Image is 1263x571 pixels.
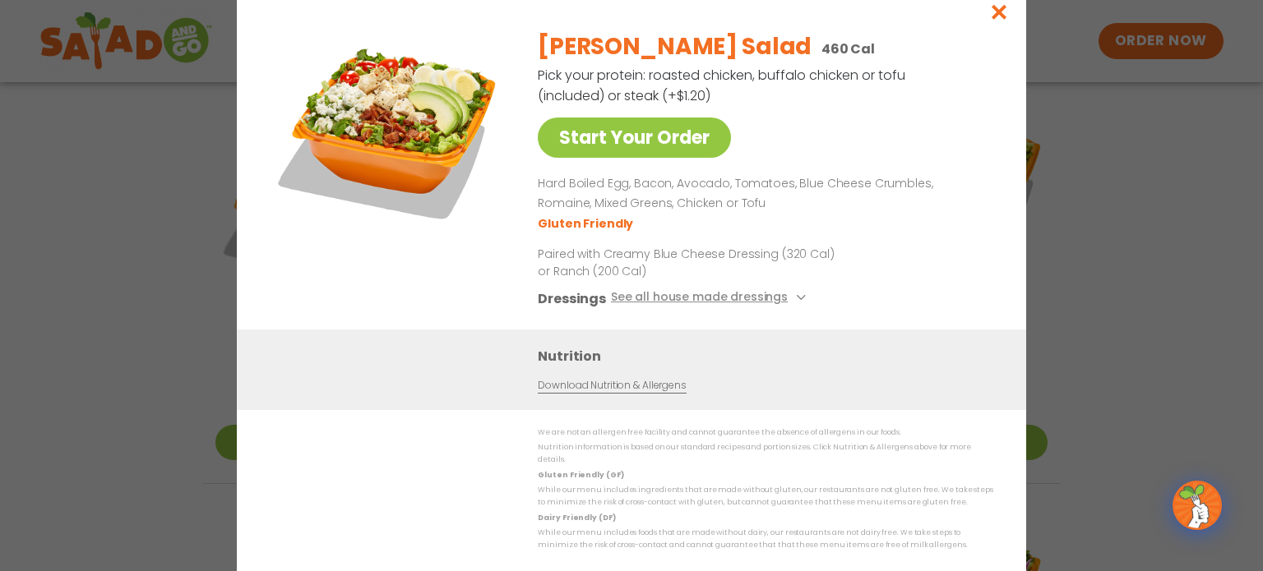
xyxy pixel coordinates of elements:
[538,65,908,106] p: Pick your protein: roasted chicken, buffalo chicken or tofu (included) or steak (+$1.20)
[538,426,993,439] p: We are not an allergen free facility and cannot guarantee the absence of allergens in our foods.
[538,527,993,552] p: While our menu includes foods that are made without dairy, our restaurants are not dairy free. We...
[538,288,606,308] h3: Dressings
[821,39,875,59] p: 460 Cal
[538,214,636,232] li: Gluten Friendly
[538,441,993,467] p: Nutrition information is based on our standard recipes and portion sizes. Click Nutrition & Aller...
[538,30,812,64] h2: [PERSON_NAME] Salad
[611,288,811,308] button: See all house made dressings
[538,117,731,158] a: Start Your Order
[538,174,987,214] p: Hard Boiled Egg, Bacon, Avocado, Tomatoes, Blue Cheese Crumbles, Romaine, Mixed Greens, Chicken o...
[538,484,993,509] p: While our menu includes ingredients that are made without gluten, our restaurants are not gluten ...
[538,469,623,479] strong: Gluten Friendly (GF)
[538,245,842,279] p: Paired with Creamy Blue Cheese Dressing (320 Cal) or Ranch (200 Cal)
[274,17,504,247] img: Featured product photo for Cobb Salad
[538,512,615,522] strong: Dairy Friendly (DF)
[538,377,686,393] a: Download Nutrition & Allergens
[1174,482,1220,528] img: wpChatIcon
[538,345,1002,366] h3: Nutrition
